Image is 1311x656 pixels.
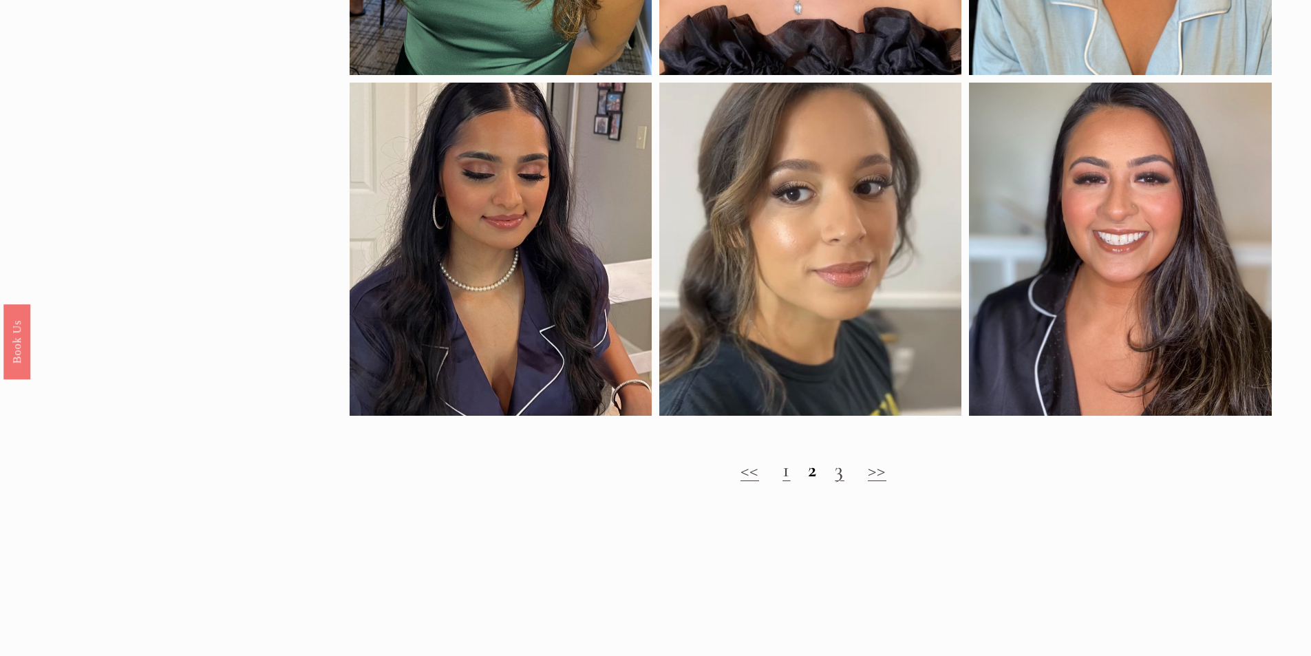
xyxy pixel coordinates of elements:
a: << [740,457,759,483]
strong: 2 [808,457,818,483]
a: 3 [835,457,844,483]
a: >> [868,457,886,483]
a: Book Us [3,304,30,379]
a: 1 [782,457,791,483]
